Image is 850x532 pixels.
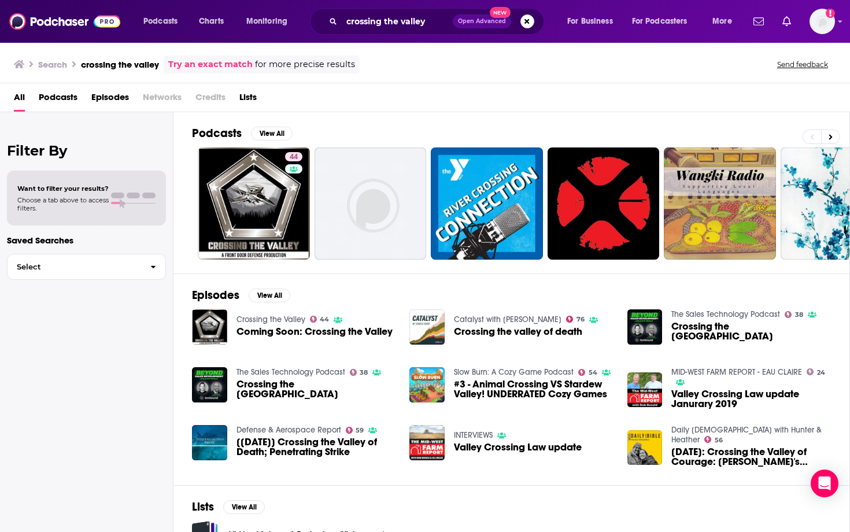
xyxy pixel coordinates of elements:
[143,88,182,112] span: Networks
[559,12,627,31] button: open menu
[817,370,825,375] span: 24
[246,13,287,29] span: Monitoring
[409,425,445,460] a: Valley Crossing Law update
[236,437,396,457] span: [[DATE]] Crossing the Valley of Death; Penetrating Strike
[671,425,822,445] a: Daily Bible with Hunter & Heather
[490,7,511,18] span: New
[198,147,310,260] a: 44
[624,12,704,31] button: open menu
[632,13,688,29] span: For Podcasters
[192,500,214,514] h2: Lists
[826,9,835,18] svg: Add a profile image
[774,60,831,69] button: Send feedback
[567,13,613,29] span: For Business
[454,327,582,337] a: Crossing the valley of death
[810,9,835,34] button: Show profile menu
[409,367,445,402] img: #3 - Animal Crossing VS Stardew Valley! UNDERRATED Cozy Games
[749,12,768,31] a: Show notifications dropdown
[346,427,364,434] a: 59
[671,322,831,341] span: Crossing the [GEOGRAPHIC_DATA]
[671,322,831,341] a: Crossing the Uncanny Valley
[249,289,290,302] button: View All
[192,425,227,460] img: [Dec 15, 22] Crossing the Valley of Death; Penetrating Strike
[236,437,396,457] a: [Dec 15, 22] Crossing the Valley of Death; Penetrating Strike
[192,500,265,514] a: ListsView All
[627,309,663,345] img: Crossing the Uncanny Valley
[192,367,227,402] img: Crossing the Uncanny Valley
[627,372,663,408] img: Valley Crossing Law update Janurary 2019
[671,389,831,409] a: Valley Crossing Law update Janurary 2019
[143,13,178,29] span: Podcasts
[135,12,193,31] button: open menu
[290,152,298,163] span: 44
[807,368,825,375] a: 24
[810,9,835,34] img: User Profile
[342,12,453,31] input: Search podcasts, credits, & more...
[627,430,663,465] a: April 15th, 25: Crossing the Valley of Courage: David's Triumph
[17,184,109,193] span: Want to filter your results?
[360,370,368,375] span: 38
[778,12,796,31] a: Show notifications dropdown
[704,12,746,31] button: open menu
[310,316,330,323] a: 44
[223,500,265,514] button: View All
[578,369,597,376] a: 54
[7,254,166,280] button: Select
[255,58,355,71] span: for more precise results
[320,317,329,322] span: 44
[251,127,293,141] button: View All
[192,288,239,302] h2: Episodes
[9,10,120,32] img: Podchaser - Follow, Share and Rate Podcasts
[785,311,803,318] a: 38
[192,126,242,141] h2: Podcasts
[810,9,835,34] span: Logged in as inkhouseNYC
[795,312,803,317] span: 38
[671,447,831,467] a: April 15th, 25: Crossing the Valley of Courage: David's Triumph
[91,88,129,112] a: Episodes
[81,59,159,70] h3: crossing the valley
[704,436,723,443] a: 56
[454,430,493,440] a: INTERVIEWS
[715,438,723,443] span: 56
[236,379,396,399] span: Crossing the [GEOGRAPHIC_DATA]
[454,315,561,324] a: Catalyst with Shayle Kann
[8,263,141,271] span: Select
[236,315,305,324] a: Crossing the Valley
[671,309,780,319] a: The Sales Technology Podcast
[7,235,166,246] p: Saved Searches
[38,59,67,70] h3: Search
[192,126,293,141] a: PodcastsView All
[195,88,226,112] span: Credits
[192,309,227,345] img: Coming Soon: Crossing the Valley
[589,370,597,375] span: 54
[192,288,290,302] a: EpisodesView All
[7,142,166,159] h2: Filter By
[191,12,231,31] a: Charts
[712,13,732,29] span: More
[458,19,506,24] span: Open Advanced
[239,88,257,112] a: Lists
[14,88,25,112] a: All
[238,12,302,31] button: open menu
[576,317,585,322] span: 76
[39,88,77,112] a: Podcasts
[17,196,109,212] span: Choose a tab above to access filters.
[454,379,614,399] a: #3 - Animal Crossing VS Stardew Valley! UNDERRATED Cozy Games
[356,428,364,433] span: 59
[454,367,574,377] a: Slow Burn: A Cozy Game Podcast
[811,470,838,497] div: Open Intercom Messenger
[566,316,585,323] a: 76
[409,309,445,345] img: Crossing the valley of death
